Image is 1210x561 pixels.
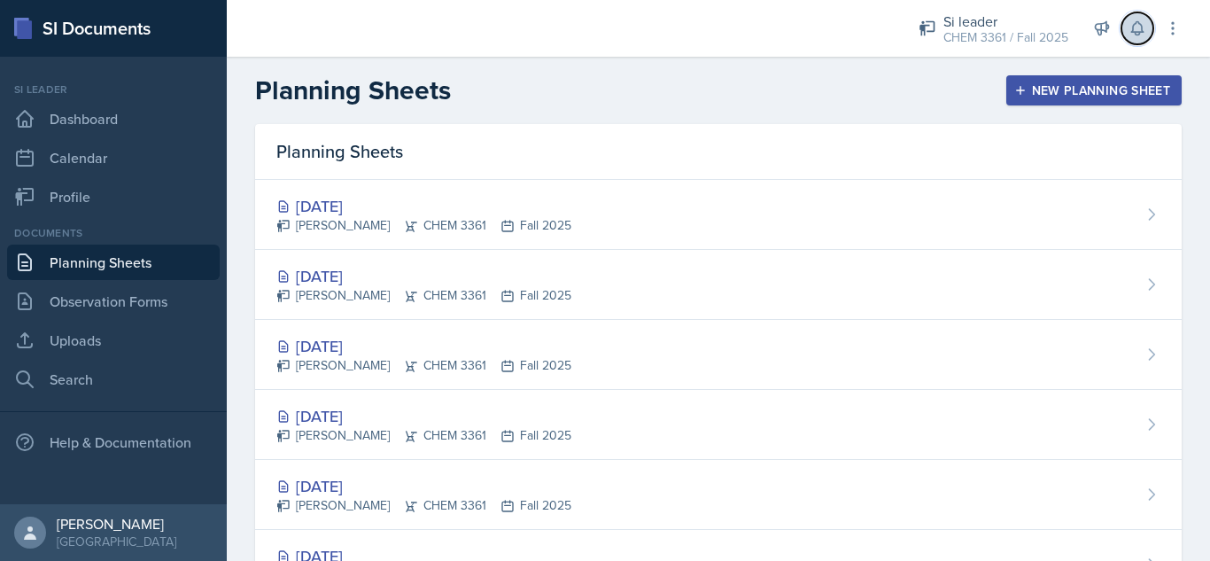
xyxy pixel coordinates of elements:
div: [DATE] [276,404,571,428]
div: CHEM 3361 / Fall 2025 [943,28,1068,47]
div: [PERSON_NAME] [57,515,176,533]
div: [DATE] [276,194,571,218]
div: Si leader [7,82,220,97]
a: Search [7,362,220,397]
div: Si leader [943,11,1068,32]
a: Dashboard [7,101,220,136]
div: [PERSON_NAME] CHEM 3361 Fall 2025 [276,286,571,305]
div: [DATE] [276,334,571,358]
a: Calendar [7,140,220,175]
button: New Planning Sheet [1006,75,1182,105]
div: [PERSON_NAME] CHEM 3361 Fall 2025 [276,496,571,515]
a: Planning Sheets [7,245,220,280]
div: Planning Sheets [255,124,1182,180]
div: [PERSON_NAME] CHEM 3361 Fall 2025 [276,426,571,445]
a: Observation Forms [7,284,220,319]
div: [DATE] [276,264,571,288]
a: Uploads [7,323,220,358]
a: [DATE] [PERSON_NAME]CHEM 3361Fall 2025 [255,320,1182,390]
a: [DATE] [PERSON_NAME]CHEM 3361Fall 2025 [255,180,1182,250]
a: [DATE] [PERSON_NAME]CHEM 3361Fall 2025 [255,390,1182,460]
div: [DATE] [276,474,571,498]
div: [PERSON_NAME] CHEM 3361 Fall 2025 [276,356,571,375]
div: Documents [7,225,220,241]
div: Help & Documentation [7,425,220,460]
a: [DATE] [PERSON_NAME]CHEM 3361Fall 2025 [255,250,1182,320]
a: [DATE] [PERSON_NAME]CHEM 3361Fall 2025 [255,460,1182,530]
a: Profile [7,179,220,214]
div: New Planning Sheet [1018,83,1170,97]
h2: Planning Sheets [255,74,451,106]
div: [GEOGRAPHIC_DATA] [57,533,176,550]
div: [PERSON_NAME] CHEM 3361 Fall 2025 [276,216,571,235]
